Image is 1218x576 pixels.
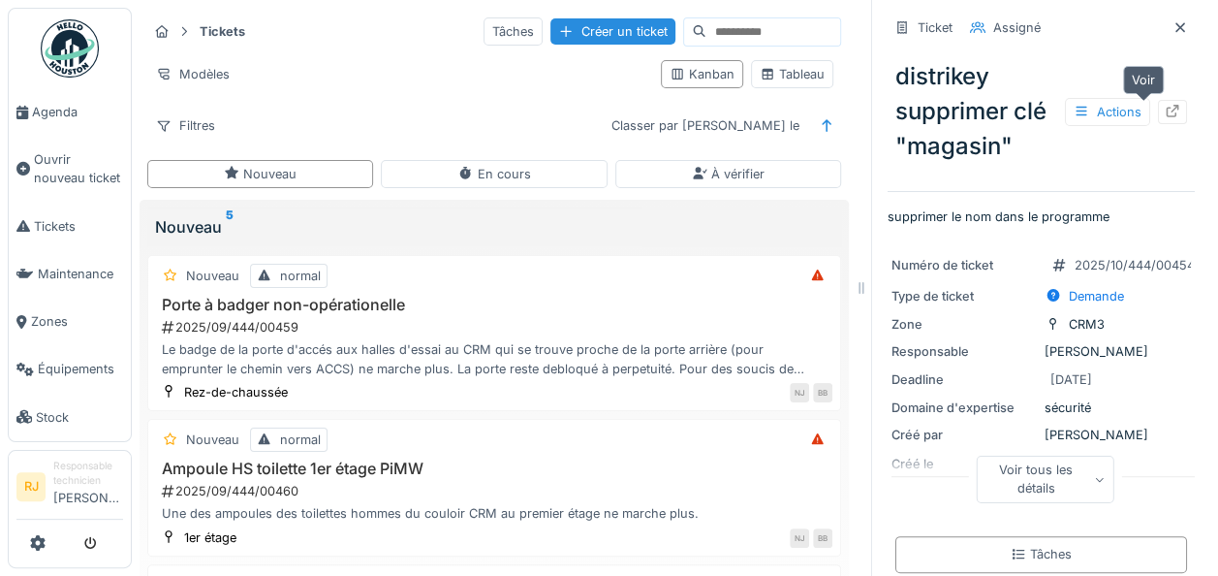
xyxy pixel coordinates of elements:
div: Voir [1123,66,1164,94]
div: BB [813,528,832,548]
div: CRM3 [1069,315,1105,334]
div: distrikey supprimer clé "magasin" [888,51,1195,172]
div: Deadline [891,370,1037,389]
div: En cours [457,165,530,183]
div: NJ [790,528,809,548]
div: Domaine d'expertise [891,399,1037,417]
div: Type de ticket [891,287,1037,305]
div: 1er étage [184,528,236,547]
img: Badge_color-CXgf-gQk.svg [41,19,99,78]
span: Tickets [34,217,123,236]
a: Maintenance [9,250,131,298]
a: Équipements [9,345,131,393]
div: Actions [1065,98,1150,126]
div: Ticket [918,18,953,37]
div: Zone [891,315,1037,334]
div: Voir tous les détails [976,456,1114,502]
div: Assigné [993,18,1041,37]
a: Ouvrir nouveau ticket [9,136,131,202]
sup: 5 [226,215,234,239]
h3: Porte à badger non-opérationelle [156,296,832,314]
span: Équipements [38,360,123,378]
div: Le badge de la porte d'accés aux halles d'essai au CRM qui se trouve proche de la porte arrière (... [156,340,832,377]
p: supprimer le nom dans le programme [888,208,1195,226]
div: [PERSON_NAME] [891,426,1191,444]
div: Une des ampoules des toilettes hommes du couloir CRM au premier étage ne marche plus. [156,504,832,523]
li: RJ [16,472,46,501]
div: NJ [790,383,809,402]
div: normal [280,267,321,285]
a: Agenda [9,88,131,136]
div: Modèles [147,60,238,88]
h3: Ampoule HS toilette 1er étage PiMW [156,460,832,478]
div: Kanban [670,65,734,83]
a: Zones [9,298,131,345]
li: [PERSON_NAME] [53,459,123,515]
div: Tâches [484,17,543,46]
span: Ouvrir nouveau ticket [34,150,123,187]
div: Rez-de-chaussée [184,383,288,401]
div: Créer un ticket [550,18,675,45]
div: 2025/10/444/00454 [1075,256,1195,274]
div: Tableau [760,65,825,83]
div: À vérifier [692,165,765,183]
span: Zones [31,312,123,331]
div: Responsable technicien [53,459,123,489]
span: Stock [36,408,123,427]
div: Nouveau [224,165,297,183]
span: Agenda [32,103,123,121]
a: Stock [9,394,131,441]
div: Filtres [147,112,224,140]
a: Tickets [9,203,131,250]
strong: Tickets [192,22,253,41]
div: 2025/09/444/00459 [160,318,832,336]
span: Maintenance [38,265,123,283]
div: Classer par [PERSON_NAME] le [603,112,808,140]
div: BB [813,383,832,402]
div: Nouveau [155,215,833,239]
div: Nouveau [186,431,239,449]
div: Tâches [1011,545,1072,563]
div: Responsable [891,342,1037,361]
div: normal [280,431,321,449]
div: [PERSON_NAME] [891,342,1191,361]
div: 2025/09/444/00460 [160,482,832,500]
div: sécurité [891,399,1191,417]
div: Numéro de ticket [891,256,1037,274]
div: Créé par [891,426,1037,444]
a: RJ Responsable technicien[PERSON_NAME] [16,459,123,520]
div: [DATE] [1050,370,1092,389]
div: Demande [1069,287,1124,305]
div: Nouveau [186,267,239,285]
